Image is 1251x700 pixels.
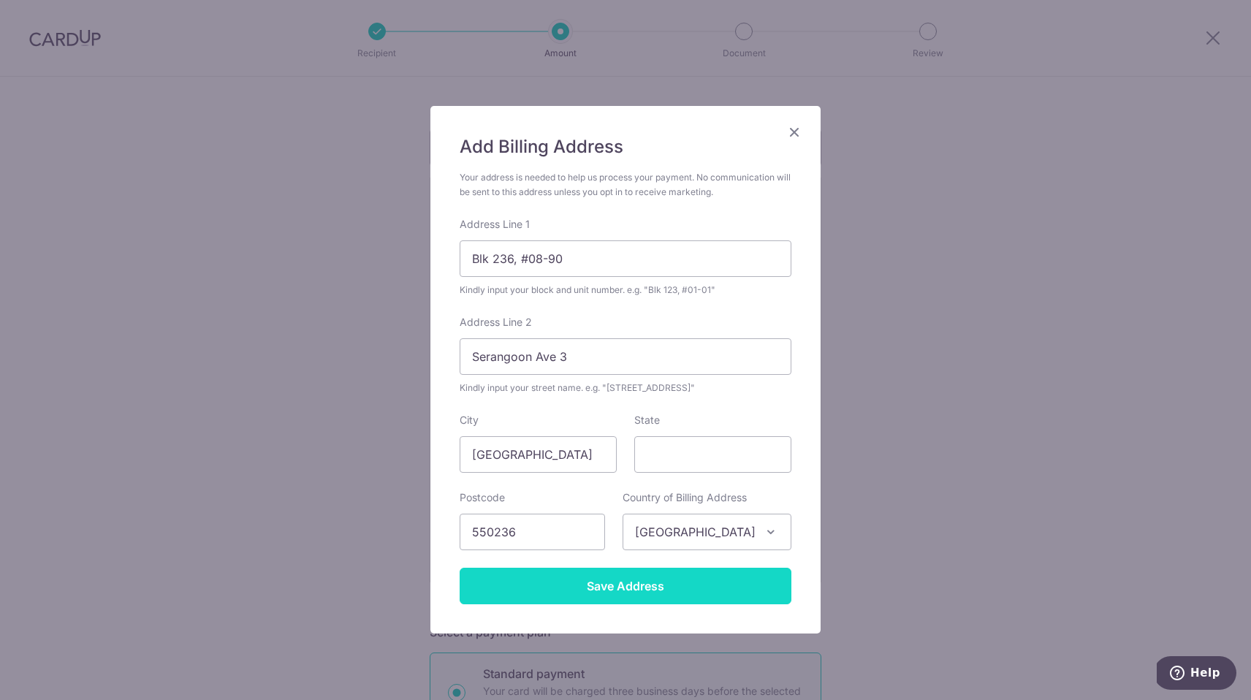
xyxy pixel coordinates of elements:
[623,514,791,550] span: Singapore
[623,490,747,505] label: Country of Billing Address
[623,514,791,549] span: Singapore
[460,217,530,232] label: Address Line 1
[460,413,479,427] label: City
[460,170,791,199] div: Your address is needed to help us process your payment. No communication will be sent to this add...
[460,315,532,330] label: Address Line 2
[1157,656,1236,693] iframe: Opens a widget where you can find more information
[460,568,791,604] input: Save Address
[460,283,791,297] div: Kindly input your block and unit number. e.g. "Blk 123, #01-01"
[634,413,660,427] label: State
[786,123,803,141] button: Close
[460,135,791,159] h5: Add Billing Address
[460,490,505,505] label: Postcode
[460,381,791,395] div: Kindly input your street name. e.g. "[STREET_ADDRESS]"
